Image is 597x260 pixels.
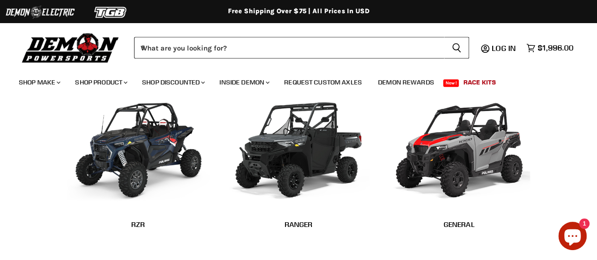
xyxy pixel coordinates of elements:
[521,41,578,55] a: $1,996.00
[388,89,530,207] img: General
[67,219,209,229] h2: RZR
[492,43,516,53] span: Log in
[228,219,370,229] h2: Ranger
[371,73,441,92] a: Demon Rewards
[76,3,146,21] img: TGB Logo 2
[134,37,469,59] form: Product
[444,37,469,59] button: Search
[456,73,503,92] a: Race Kits
[228,214,370,235] a: Ranger
[19,31,122,64] img: Demon Powersports
[388,214,530,235] a: General
[135,73,210,92] a: Shop Discounted
[443,79,459,87] span: New!
[12,73,66,92] a: Shop Make
[67,89,209,207] img: RZR
[228,89,370,207] img: Ranger
[538,43,573,52] span: $1,996.00
[68,73,133,92] a: Shop Product
[488,44,521,52] a: Log in
[388,219,530,229] h2: General
[212,73,275,92] a: Inside Demon
[67,214,209,235] a: RZR
[134,37,444,59] input: When autocomplete results are available use up and down arrows to review and enter to select
[5,3,76,21] img: Demon Electric Logo 2
[277,73,369,92] a: Request Custom Axles
[555,222,589,252] inbox-online-store-chat: Shopify online store chat
[12,69,571,92] ul: Main menu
